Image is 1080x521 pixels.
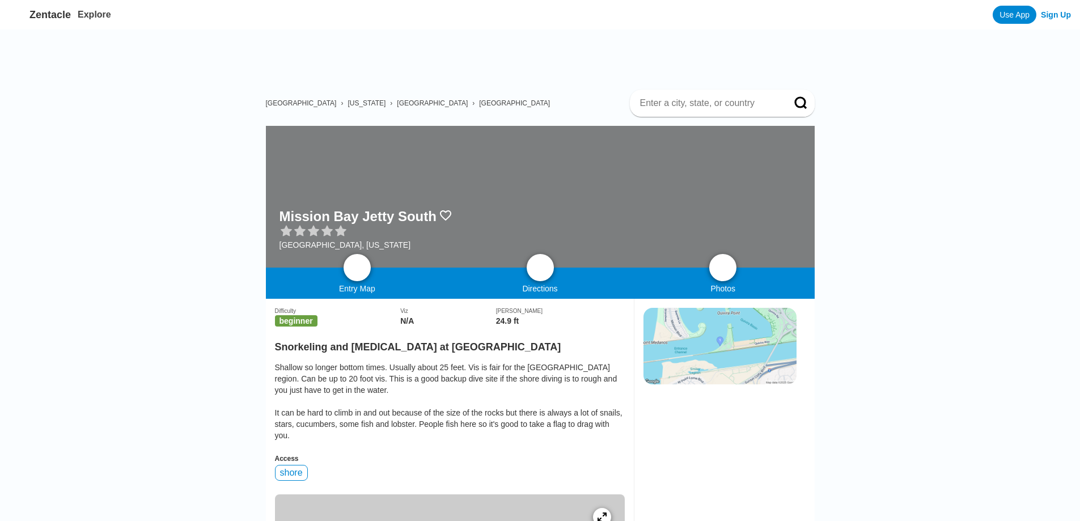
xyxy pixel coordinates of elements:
div: Directions [448,284,632,293]
div: Difficulty [275,308,401,314]
div: 24.9 ft [496,316,625,325]
span: beginner [275,315,317,327]
div: Viz [400,308,496,314]
a: map [344,254,371,281]
span: › [472,99,475,107]
div: N/A [400,316,496,325]
div: [GEOGRAPHIC_DATA], [US_STATE] [279,240,452,249]
div: Entry Map [266,284,449,293]
div: Photos [632,284,815,293]
img: photos [716,261,730,274]
span: Zentacle [29,9,71,21]
img: map [350,261,364,274]
a: Use App [993,6,1036,24]
h1: Mission Bay Jetty South [279,209,437,225]
a: [GEOGRAPHIC_DATA] [397,99,468,107]
img: directions [533,261,547,274]
span: › [390,99,392,107]
a: Explore [78,10,111,19]
img: Zentacle logo [9,6,27,24]
div: Shallow so longer bottom times. Usually about 25 feet. Vis is fair for the [GEOGRAPHIC_DATA] regi... [275,362,625,441]
span: › [341,99,343,107]
div: [PERSON_NAME] [496,308,625,314]
div: Access [275,455,625,463]
a: [GEOGRAPHIC_DATA] [479,99,550,107]
img: static [643,308,797,384]
a: photos [709,254,736,281]
h2: Snorkeling and [MEDICAL_DATA] at [GEOGRAPHIC_DATA] [275,334,625,353]
a: [GEOGRAPHIC_DATA] [266,99,337,107]
div: shore [275,465,308,481]
a: [US_STATE] [348,99,386,107]
input: Enter a city, state, or country [639,98,778,109]
a: Sign Up [1041,10,1071,19]
a: Zentacle logoZentacle [9,6,71,24]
